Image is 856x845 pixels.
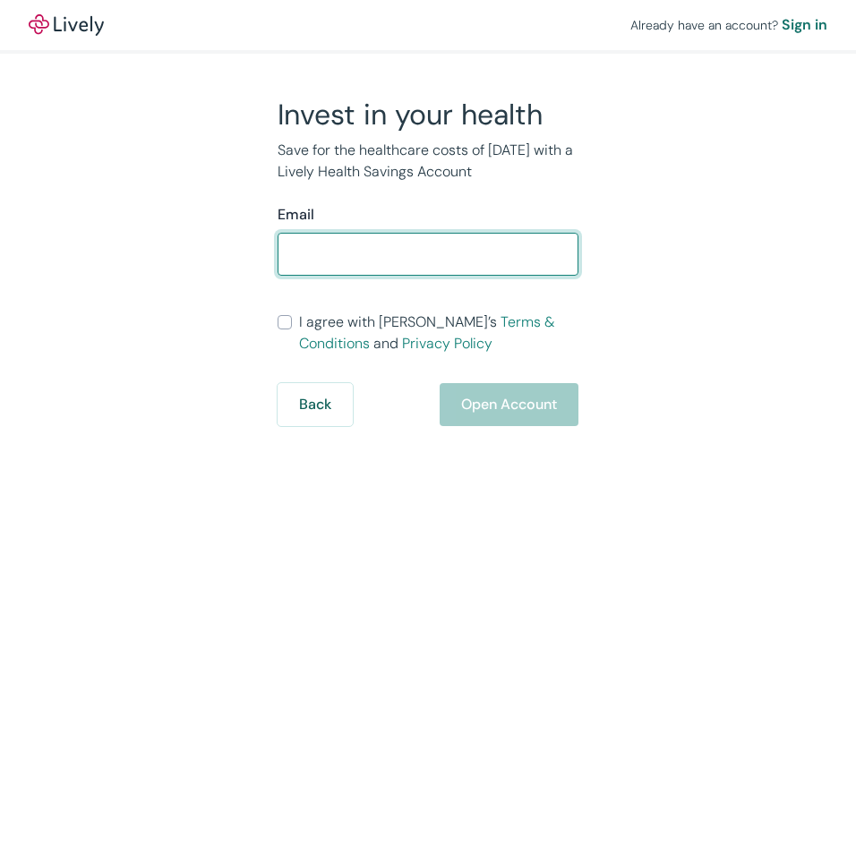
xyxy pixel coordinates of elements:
p: Save for the healthcare costs of [DATE] with a Lively Health Savings Account [278,140,578,183]
span: I agree with [PERSON_NAME]’s and [299,312,578,354]
div: Already have an account? [630,14,827,36]
img: Lively [29,14,104,36]
a: LivelyLively [29,14,104,36]
button: Back [278,383,353,426]
label: Email [278,204,314,226]
a: Sign in [782,14,827,36]
a: Privacy Policy [402,334,492,353]
h2: Invest in your health [278,97,578,132]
